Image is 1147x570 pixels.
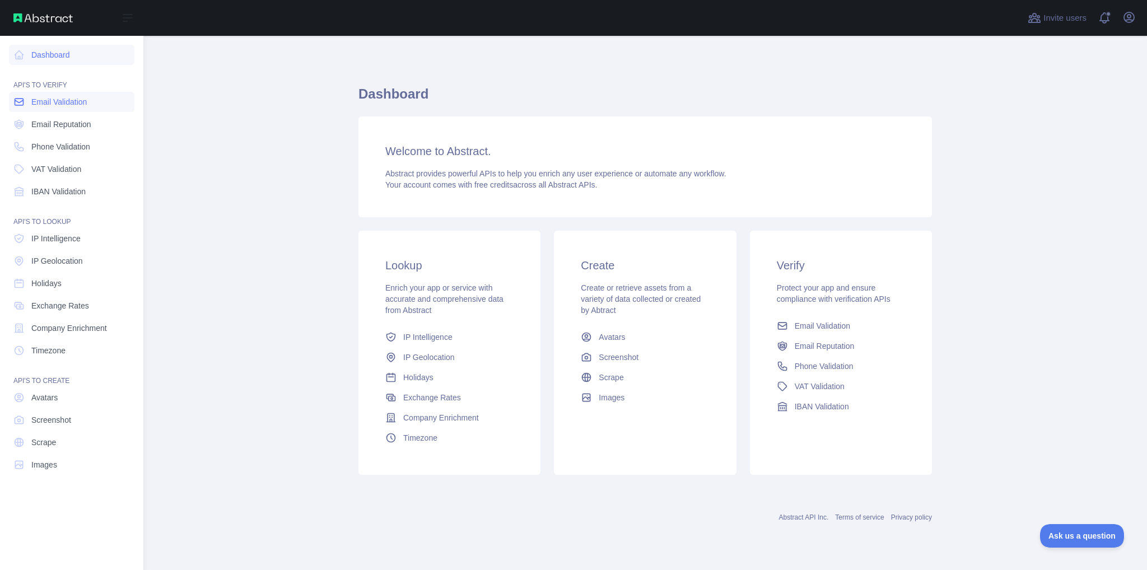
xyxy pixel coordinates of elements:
[9,273,134,293] a: Holidays
[31,141,90,152] span: Phone Validation
[31,414,71,426] span: Screenshot
[581,258,709,273] h3: Create
[9,159,134,179] a: VAT Validation
[795,381,845,392] span: VAT Validation
[9,67,134,90] div: API'S TO VERIFY
[31,300,89,311] span: Exchange Rates
[381,367,518,387] a: Holidays
[795,361,854,372] span: Phone Validation
[599,372,623,383] span: Scrape
[403,392,461,403] span: Exchange Rates
[576,327,714,347] a: Avatars
[31,392,58,403] span: Avatars
[576,347,714,367] a: Screenshot
[9,114,134,134] a: Email Reputation
[9,432,134,452] a: Scrape
[777,258,905,273] h3: Verify
[9,251,134,271] a: IP Geolocation
[31,278,62,289] span: Holidays
[9,45,134,65] a: Dashboard
[31,459,57,470] span: Images
[385,169,726,178] span: Abstract provides powerful APIs to help you enrich any user experience or automate any workflow.
[9,204,134,226] div: API'S TO LOOKUP
[599,331,625,343] span: Avatars
[31,163,81,175] span: VAT Validation
[9,296,134,316] a: Exchange Rates
[403,412,479,423] span: Company Enrichment
[9,92,134,112] a: Email Validation
[576,387,714,408] a: Images
[385,258,514,273] h3: Lookup
[31,233,81,244] span: IP Intelligence
[381,347,518,367] a: IP Geolocation
[772,336,910,356] a: Email Reputation
[385,283,503,315] span: Enrich your app or service with accurate and comprehensive data from Abstract
[9,228,134,249] a: IP Intelligence
[772,396,910,417] a: IBAN Validation
[772,316,910,336] a: Email Validation
[31,186,86,197] span: IBAN Validation
[31,96,87,108] span: Email Validation
[9,410,134,430] a: Screenshot
[403,432,437,443] span: Timezone
[9,137,134,157] a: Phone Validation
[1040,524,1125,548] iframe: Toggle Customer Support
[31,119,91,130] span: Email Reputation
[795,320,850,331] span: Email Validation
[381,387,518,408] a: Exchange Rates
[31,255,83,267] span: IP Geolocation
[9,363,134,385] div: API'S TO CREATE
[1043,12,1087,25] span: Invite users
[795,340,855,352] span: Email Reputation
[13,13,73,22] img: Abstract API
[1025,9,1089,27] button: Invite users
[9,318,134,338] a: Company Enrichment
[474,180,513,189] span: free credits
[403,372,433,383] span: Holidays
[777,283,890,303] span: Protect your app and ensure compliance with verification APIs
[779,513,829,521] a: Abstract API Inc.
[576,367,714,387] a: Scrape
[381,408,518,428] a: Company Enrichment
[403,331,453,343] span: IP Intelligence
[9,455,134,475] a: Images
[9,387,134,408] a: Avatars
[772,356,910,376] a: Phone Validation
[891,513,932,521] a: Privacy policy
[31,437,56,448] span: Scrape
[403,352,455,363] span: IP Geolocation
[835,513,884,521] a: Terms of service
[381,327,518,347] a: IP Intelligence
[772,376,910,396] a: VAT Validation
[31,345,66,356] span: Timezone
[385,180,597,189] span: Your account comes with across all Abstract APIs.
[358,85,932,112] h1: Dashboard
[9,340,134,361] a: Timezone
[31,323,107,334] span: Company Enrichment
[9,181,134,202] a: IBAN Validation
[599,352,638,363] span: Screenshot
[599,392,624,403] span: Images
[381,428,518,448] a: Timezone
[385,143,905,159] h3: Welcome to Abstract.
[581,283,701,315] span: Create or retrieve assets from a variety of data collected or created by Abtract
[795,401,849,412] span: IBAN Validation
